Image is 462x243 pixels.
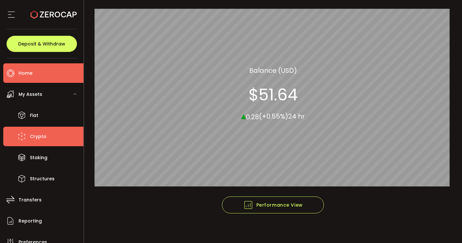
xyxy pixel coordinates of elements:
[30,132,46,141] span: Crypto
[249,85,298,105] section: $51.64
[243,200,303,210] span: Performance View
[30,174,55,184] span: Structures
[19,90,42,99] span: My Assets
[246,112,259,122] span: 0.28
[430,212,462,243] iframe: Chat Widget
[249,66,297,75] section: Balance (USD)
[222,197,324,213] button: Performance View
[241,109,246,123] span: ▴
[19,216,42,226] span: Reporting
[30,153,47,162] span: Staking
[18,42,65,46] span: Deposit & Withdraw
[259,112,288,121] span: (+0.55%)
[19,69,32,78] span: Home
[19,195,42,205] span: Transfers
[430,212,462,243] div: 聊天小工具
[288,112,305,121] span: 24 hr
[30,111,38,120] span: Fiat
[6,36,77,52] button: Deposit & Withdraw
